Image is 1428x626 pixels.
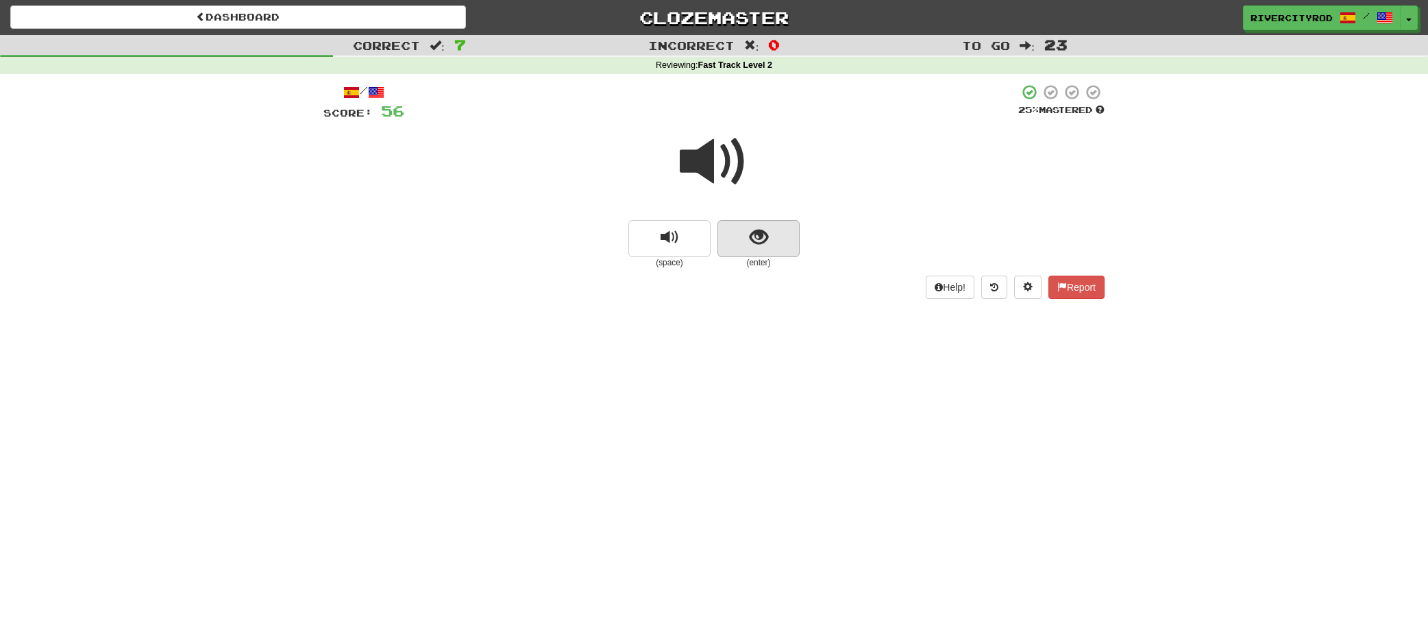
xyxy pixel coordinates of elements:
span: Incorrect [648,38,735,52]
button: Round history (alt+y) [981,276,1007,299]
span: Score: [323,107,373,119]
small: (enter) [717,257,800,269]
span: To go [962,38,1010,52]
button: Report [1048,276,1105,299]
strong: Fast Track Level 2 [698,60,773,70]
span: 7 [454,36,466,53]
span: 56 [381,102,404,119]
a: Clozemaster [487,5,942,29]
span: 25 % [1018,104,1039,115]
span: : [430,40,445,51]
span: / [1363,11,1370,21]
div: / [323,84,404,101]
span: Correct [353,38,420,52]
button: replay audio [628,220,711,257]
span: : [744,40,759,51]
span: rivercityrod [1251,12,1333,24]
span: 0 [768,36,780,53]
span: : [1020,40,1035,51]
div: Mastered [1018,104,1105,117]
a: rivercityrod / [1243,5,1401,30]
a: Dashboard [10,5,466,29]
button: Help! [926,276,974,299]
button: show sentence [717,220,800,257]
span: 23 [1044,36,1068,53]
small: (space) [628,257,711,269]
